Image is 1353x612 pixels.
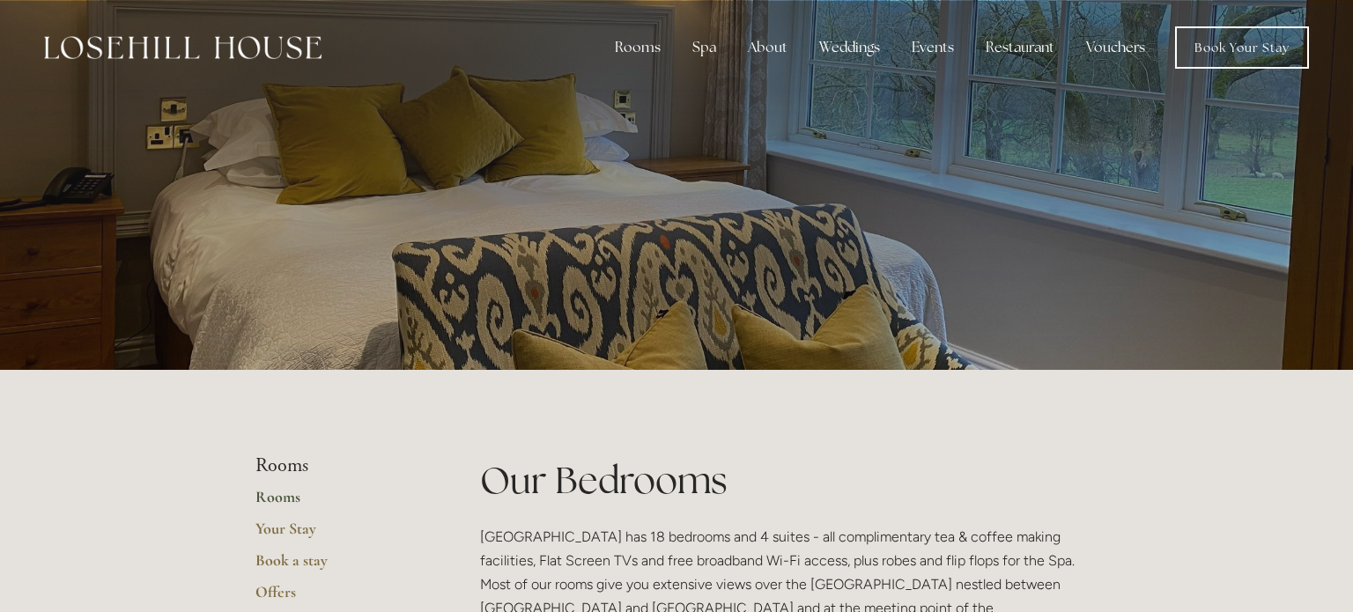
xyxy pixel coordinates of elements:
[1072,30,1159,65] a: Vouchers
[678,30,730,65] div: Spa
[601,30,675,65] div: Rooms
[255,487,424,519] a: Rooms
[1175,26,1309,69] a: Book Your Stay
[255,519,424,550] a: Your Stay
[898,30,968,65] div: Events
[255,454,424,477] li: Rooms
[805,30,894,65] div: Weddings
[44,36,322,59] img: Losehill House
[480,454,1098,506] h1: Our Bedrooms
[255,550,424,582] a: Book a stay
[734,30,802,65] div: About
[972,30,1068,65] div: Restaurant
